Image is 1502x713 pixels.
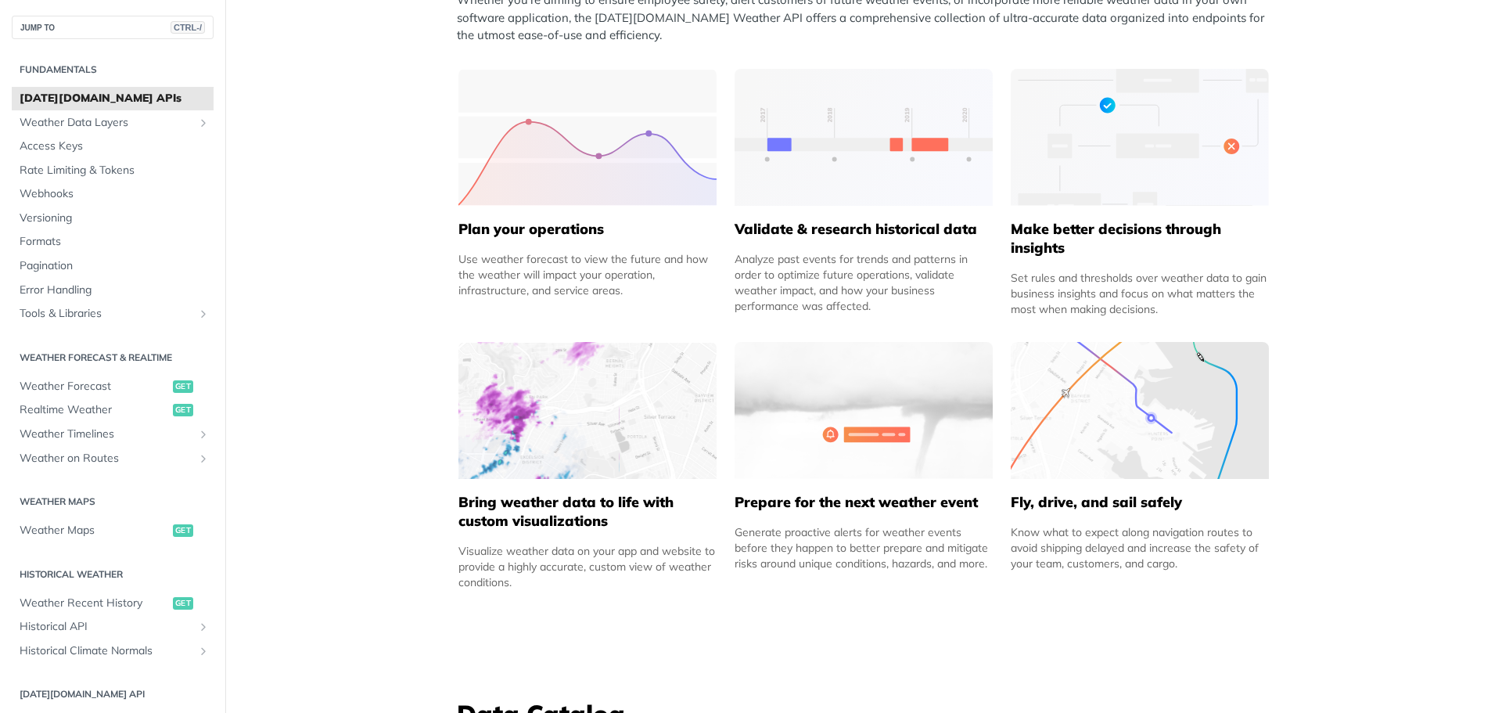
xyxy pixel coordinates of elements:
[20,283,210,298] span: Error Handling
[12,423,214,446] a: Weather TimelinesShow subpages for Weather Timelines
[20,91,210,106] span: [DATE][DOMAIN_NAME] APIs
[1011,342,1269,479] img: 994b3d6-mask-group-32x.svg
[12,447,214,470] a: Weather on RoutesShow subpages for Weather on Routes
[20,139,210,154] span: Access Keys
[20,451,193,466] span: Weather on Routes
[12,639,214,663] a: Historical Climate NormalsShow subpages for Historical Climate Normals
[12,687,214,701] h2: [DATE][DOMAIN_NAME] API
[12,398,214,422] a: Realtime Weatherget
[173,404,193,416] span: get
[12,495,214,509] h2: Weather Maps
[735,493,993,512] h5: Prepare for the next weather event
[12,63,214,77] h2: Fundamentals
[20,306,193,322] span: Tools & Libraries
[197,428,210,441] button: Show subpages for Weather Timelines
[735,342,993,479] img: 2c0a313-group-496-12x.svg
[20,211,210,226] span: Versioning
[1011,69,1269,206] img: a22d113-group-496-32x.svg
[20,619,193,635] span: Historical API
[197,621,210,633] button: Show subpages for Historical API
[458,251,717,298] div: Use weather forecast to view the future and how the weather will impact your operation, infrastru...
[20,115,193,131] span: Weather Data Layers
[1011,524,1269,571] div: Know what to expect along navigation routes to avoid shipping delayed and increase the safety of ...
[20,643,193,659] span: Historical Climate Normals
[20,402,169,418] span: Realtime Weather
[171,21,205,34] span: CTRL-/
[735,251,993,314] div: Analyze past events for trends and patterns in order to optimize future operations, validate weat...
[20,186,210,202] span: Webhooks
[458,220,717,239] h5: Plan your operations
[20,523,169,538] span: Weather Maps
[12,567,214,582] h2: Historical Weather
[173,524,193,537] span: get
[12,375,214,398] a: Weather Forecastget
[1011,220,1269,257] h5: Make better decisions through insights
[1011,493,1269,512] h5: Fly, drive, and sail safely
[12,351,214,365] h2: Weather Forecast & realtime
[12,87,214,110] a: [DATE][DOMAIN_NAME] APIs
[458,543,717,590] div: Visualize weather data on your app and website to provide a highly accurate, custom view of weath...
[20,234,210,250] span: Formats
[458,69,717,206] img: 39565e8-group-4962x.svg
[20,258,210,274] span: Pagination
[20,427,193,442] span: Weather Timelines
[12,230,214,254] a: Formats
[173,597,193,610] span: get
[458,342,717,479] img: 4463876-group-4982x.svg
[197,117,210,129] button: Show subpages for Weather Data Layers
[1011,270,1269,317] div: Set rules and thresholds over weather data to gain business insights and focus on what matters th...
[20,379,169,394] span: Weather Forecast
[458,493,717,531] h5: Bring weather data to life with custom visualizations
[735,524,993,571] div: Generate proactive alerts for weather events before they happen to better prepare and mitigate ri...
[173,380,193,393] span: get
[12,207,214,230] a: Versioning
[12,519,214,542] a: Weather Mapsget
[12,135,214,158] a: Access Keys
[735,69,993,206] img: 13d7ca0-group-496-2.svg
[12,279,214,302] a: Error Handling
[12,111,214,135] a: Weather Data LayersShow subpages for Weather Data Layers
[735,220,993,239] h5: Validate & research historical data
[197,452,210,465] button: Show subpages for Weather on Routes
[12,592,214,615] a: Weather Recent Historyget
[12,254,214,278] a: Pagination
[12,182,214,206] a: Webhooks
[197,645,210,657] button: Show subpages for Historical Climate Normals
[20,596,169,611] span: Weather Recent History
[20,163,210,178] span: Rate Limiting & Tokens
[12,159,214,182] a: Rate Limiting & Tokens
[12,615,214,639] a: Historical APIShow subpages for Historical API
[12,302,214,326] a: Tools & LibrariesShow subpages for Tools & Libraries
[197,308,210,320] button: Show subpages for Tools & Libraries
[12,16,214,39] button: JUMP TOCTRL-/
